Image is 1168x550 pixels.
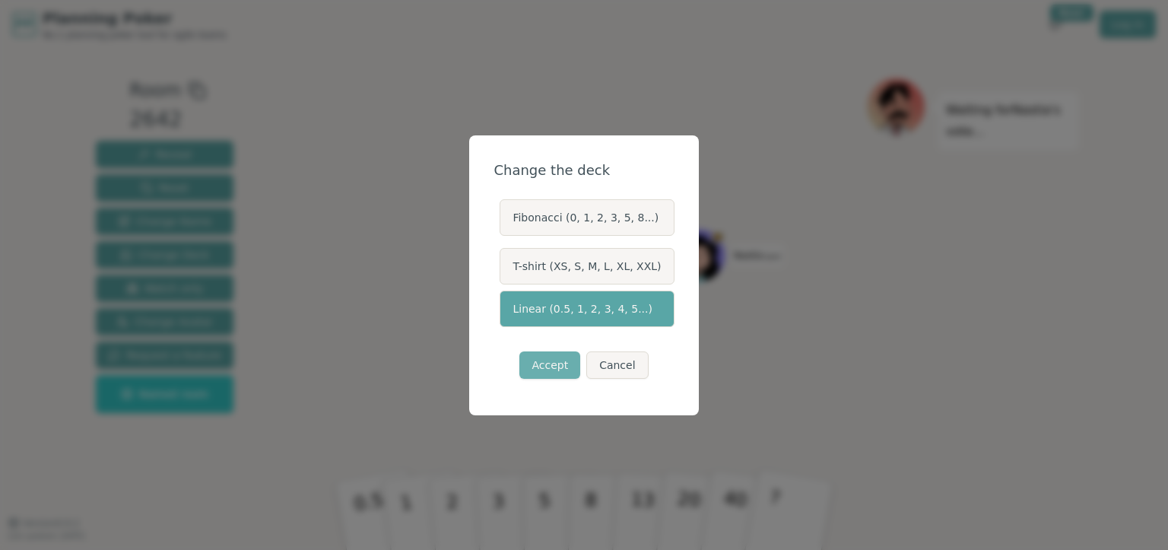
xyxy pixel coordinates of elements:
[586,351,648,379] button: Cancel
[500,199,674,236] label: Fibonacci (0, 1, 2, 3, 5, 8...)
[519,351,580,379] button: Accept
[500,248,674,285] label: T-shirt (XS, S, M, L, XL, XXL)
[494,160,674,181] div: Change the deck
[500,291,674,327] label: Linear (0.5, 1, 2, 3, 4, 5...)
